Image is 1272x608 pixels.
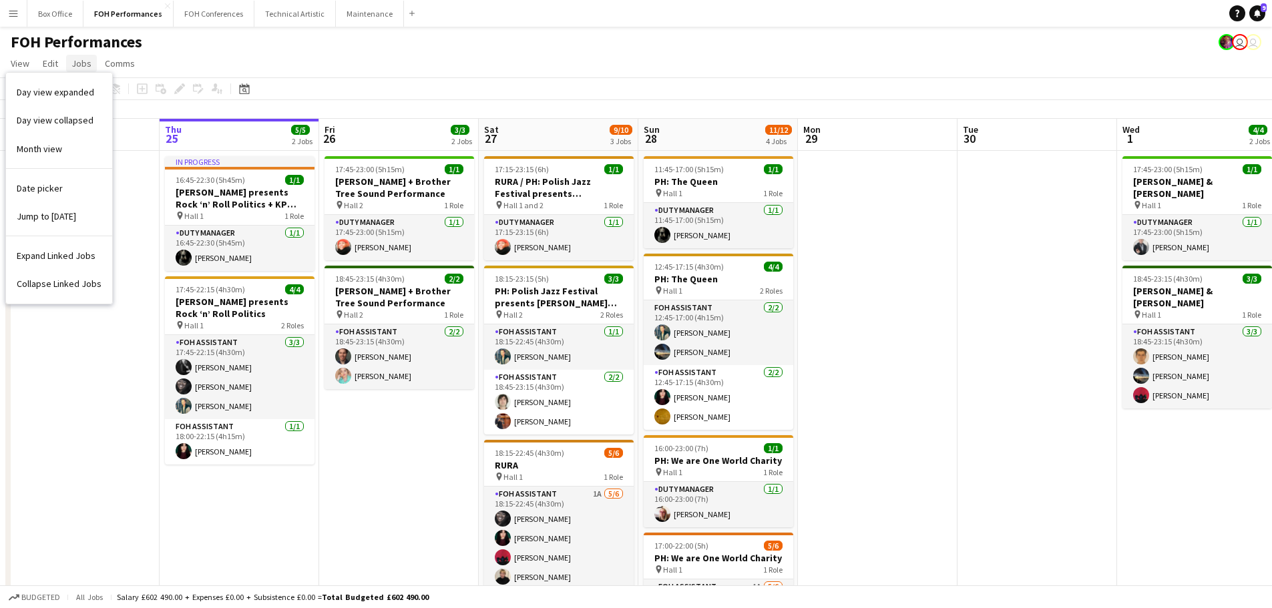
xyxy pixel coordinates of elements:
[6,106,112,134] a: Day view collapsed
[763,467,783,477] span: 1 Role
[292,136,312,146] div: 2 Jobs
[764,541,783,551] span: 5/6
[1142,310,1161,320] span: Hall 1
[642,131,660,146] span: 28
[325,324,474,389] app-card-role: FOH Assistant2/218:45-23:15 (4h30m)[PERSON_NAME][PERSON_NAME]
[604,164,623,174] span: 1/1
[325,266,474,389] app-job-card: 18:45-23:15 (4h30m)2/2[PERSON_NAME] + Brother Tree Sound Performance Hall 21 RoleFOH Assistant2/2...
[335,274,405,284] span: 18:45-23:15 (4h30m)
[105,57,135,69] span: Comms
[285,284,304,294] span: 4/4
[176,175,245,185] span: 16:45-22:30 (5h45m)
[663,286,682,296] span: Hall 1
[165,123,182,135] span: Thu
[344,310,363,320] span: Hall 2
[1142,200,1161,210] span: Hall 1
[1249,125,1267,135] span: 4/4
[27,1,83,27] button: Box Office
[6,135,112,163] a: Month view
[17,143,62,155] span: Month view
[803,123,821,135] span: Mon
[43,57,58,69] span: Edit
[1122,266,1272,408] app-job-card: 18:45-23:15 (4h30m)3/3[PERSON_NAME] & [PERSON_NAME] Hall 11 RoleFOH Assistant3/318:45-23:15 (4h30...
[6,174,112,202] a: Date picker
[600,310,623,320] span: 2 Roles
[11,32,142,52] h1: FOH Performances
[165,186,314,210] h3: [PERSON_NAME] presents Rock ‘n’ Roll Politics + KP Choir
[644,156,793,248] div: 11:45-17:00 (5h15m)1/1PH: The Queen Hall 11 RoleDuty Manager1/111:45-17:00 (5h15m)[PERSON_NAME]
[503,200,544,210] span: Hall 1 and 2
[1133,274,1203,284] span: 18:45-23:15 (4h30m)
[37,55,63,72] a: Edit
[444,310,463,320] span: 1 Role
[6,270,112,298] a: Collapse Linked Jobs
[604,274,623,284] span: 3/3
[325,123,335,135] span: Fri
[1261,3,1267,12] span: 9
[165,226,314,271] app-card-role: Duty Manager1/116:45-22:30 (5h45m)[PERSON_NAME]
[176,284,245,294] span: 17:45-22:15 (4h30m)
[1122,215,1272,260] app-card-role: Duty Manager1/117:45-23:00 (5h15m)[PERSON_NAME]
[163,131,182,146] span: 25
[1243,274,1261,284] span: 3/3
[503,310,523,320] span: Hall 2
[644,273,793,285] h3: PH: The Queen
[760,286,783,296] span: 2 Roles
[6,242,112,270] a: Expand Linked Jobs
[1243,164,1261,174] span: 1/1
[336,1,404,27] button: Maintenance
[503,472,523,482] span: Hall 1
[7,590,62,605] button: Budgeted
[323,131,335,146] span: 26
[99,55,140,72] a: Comms
[322,592,429,602] span: Total Budgeted £602 490.00
[83,1,174,27] button: FOH Performances
[610,136,632,146] div: 3 Jobs
[1122,324,1272,408] app-card-role: FOH Assistant3/318:45-23:15 (4h30m)[PERSON_NAME][PERSON_NAME][PERSON_NAME]
[610,125,632,135] span: 9/10
[644,365,793,430] app-card-role: FOH Assistant2/212:45-17:15 (4h30m)[PERSON_NAME][PERSON_NAME]
[325,176,474,200] h3: [PERSON_NAME] + Brother Tree Sound Performance
[1122,176,1272,200] h3: [PERSON_NAME] & [PERSON_NAME]
[763,565,783,575] span: 1 Role
[801,131,821,146] span: 29
[644,203,793,248] app-card-role: Duty Manager1/111:45-17:00 (5h15m)[PERSON_NAME]
[17,86,94,98] span: Day view expanded
[764,443,783,453] span: 1/1
[495,274,549,284] span: 18:15-23:15 (5h)
[764,164,783,174] span: 1/1
[451,125,469,135] span: 3/3
[165,156,314,167] div: In progress
[445,274,463,284] span: 2/2
[117,592,429,602] div: Salary £602 490.00 + Expenses £0.00 + Subsistence £0.00 =
[344,200,363,210] span: Hall 2
[604,472,623,482] span: 1 Role
[1122,156,1272,260] app-job-card: 17:45-23:00 (5h15m)1/1[PERSON_NAME] & [PERSON_NAME] Hall 11 RoleDuty Manager1/117:45-23:00 (5h15m...
[17,278,101,290] span: Collapse Linked Jobs
[484,285,634,309] h3: PH: Polish Jazz Festival presents [PERSON_NAME] Quintet
[644,482,793,527] app-card-role: Duty Manager1/116:00-23:00 (7h)[PERSON_NAME]
[165,276,314,465] app-job-card: 17:45-22:15 (4h30m)4/4[PERSON_NAME] presents Rock ‘n’ Roll Politics Hall 12 RolesFOH Assistant3/3...
[495,448,564,458] span: 18:15-22:45 (4h30m)
[451,136,472,146] div: 2 Jobs
[763,188,783,198] span: 1 Role
[165,156,314,271] app-job-card: In progress16:45-22:30 (5h45m)1/1[PERSON_NAME] presents Rock ‘n’ Roll Politics + KP Choir Hall 11...
[663,188,682,198] span: Hall 1
[644,254,793,430] app-job-card: 12:45-17:15 (4h30m)4/4PH: The Queen Hall 12 RolesFOH Assistant2/212:45-17:00 (4h15m)[PERSON_NAME]...
[663,467,682,477] span: Hall 1
[445,164,463,174] span: 1/1
[1242,310,1261,320] span: 1 Role
[482,131,499,146] span: 27
[5,55,35,72] a: View
[644,435,793,527] div: 16:00-23:00 (7h)1/1PH: We are One World Charity Hall 11 RoleDuty Manager1/116:00-23:00 (7h)[PERSO...
[484,156,634,260] app-job-card: 17:15-23:15 (6h)1/1RURA / PH: Polish Jazz Festival presents [PERSON_NAME] Quintet Hall 1 and 21 R...
[1249,5,1265,21] a: 9
[17,250,95,262] span: Expand Linked Jobs
[284,211,304,221] span: 1 Role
